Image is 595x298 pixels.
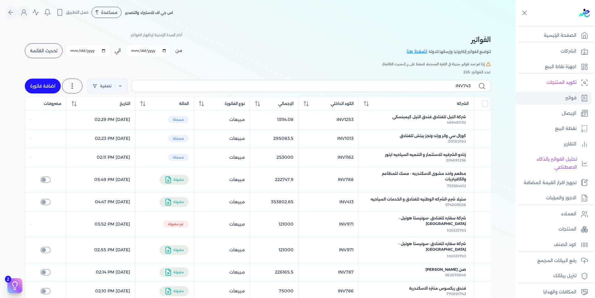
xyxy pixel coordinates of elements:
span: حمل التطبيق [66,10,89,15]
button: 2 [7,278,22,293]
a: الصفحة الرئيسية [516,29,591,42]
a: تحليل الفواتير بالذكاء الاصطناعي [516,153,591,174]
p: تنزيل بياناتك [553,272,576,280]
span: شركة سقاره للفنادق -سونيستا هوتيل - [GEOGRAPHIC_DATA] [366,215,466,227]
a: العملاء [516,208,591,221]
label: الي [115,47,121,54]
a: الإيصال [516,107,591,120]
a: كود الصنف [516,238,591,251]
span: 2 [5,276,11,283]
a: تصفية [87,79,128,93]
a: رفع البيانات المجمع [516,254,591,267]
p: نقطة البيع [555,125,576,133]
span: زنادو-الشرقيه للاستثمار و التنميه السياحيه ايتور [385,152,466,158]
span: التاريخ [120,101,130,106]
span: 204891256 [446,158,466,162]
div: عدد الفواتير: 226 [25,69,491,75]
p: تكويد المنتجات [547,79,576,87]
span: ستيلا شرم-الشركه الوطنيه للفنادق و الخدمات السياحيه [371,197,466,202]
p: فواتير [565,94,576,102]
a: اجهزة نقاط البيع [516,60,591,73]
p: المكافات والهدايا [543,288,576,296]
a: اضغط هنا [407,48,429,55]
p: الإيصال [562,110,576,118]
span: 100331793 [447,254,466,258]
span: الحالة [179,101,189,106]
p: الصفحة الرئيسية [544,32,576,40]
span: 770991742 [446,292,466,296]
p: الشركات [561,47,576,55]
span: 100331793 [447,228,466,233]
span: اس جي اف للاستيراد والتصدير [125,10,173,15]
span: الشركة [457,101,469,106]
span: شركة النيل للفنادق فندق النيل كيمبنسكى [392,114,466,120]
span: مصروفات [44,101,61,106]
span: فندق ريكسوس منتزه الاسكندرية [409,286,466,291]
span: 489481132 [447,120,466,125]
button: تحديث القائمة [25,43,63,58]
h2: الفواتير [407,34,491,45]
span: 574805028 [445,202,466,207]
span: 301312192 [448,139,466,144]
span: صن [PERSON_NAME] [425,267,466,272]
span: إذا لم تجد فواتير حديثة في الفترة المحددة، اضغط على زر (تحديث القائمة). [382,61,485,67]
span: 562870849 [445,273,466,277]
span: الكود الداخلي [331,101,354,106]
a: المنتجات [516,223,591,236]
a: فواتير [516,92,591,105]
span: الإجمالي [278,101,293,106]
input: بحث في الفواتير الحالية... [137,83,471,89]
a: نقطة البيع [516,122,591,135]
a: تكويد المنتجات [516,76,591,89]
p: الاجور والمرتبات [546,194,576,202]
a: تنزيل بياناتك [516,270,591,283]
a: اضافة فاتورة [25,79,61,93]
p: تجهيز اقرار القيمة المضافة [524,179,576,187]
p: أختر المدة الزمنية لإظهار الفواتير [131,31,182,39]
a: الشركات [516,45,591,58]
p: تحليل الفواتير بالذكاء الاصطناعي [519,155,577,171]
a: تجهيز اقرار القيمة المضافة [516,176,591,189]
label: من [175,47,182,54]
p: كود الصنف [554,241,576,249]
span: مطعم واحد مشوى الاسكندريه - مسك للمطاعم والكافيتريات [366,171,466,182]
p: التقارير [564,140,576,148]
img: logo [579,9,590,17]
span: نوع الفاتورة [225,101,245,106]
div: مساعدة [91,7,121,18]
a: الاجور والمرتبات [516,192,591,205]
p: لتوقيع الفواتير إلكترونيا وإرسالها للدولة [429,48,491,56]
a: التقارير [516,138,591,151]
span: شركة سقاره للفنادق -سونيستا هوتيل - [GEOGRAPHIC_DATA] [366,241,466,252]
span: كورال سي واتر ورلد-ونجز بيتش للفنادق [400,133,466,139]
p: رفع البيانات المجمع [537,257,576,265]
p: المنتجات [558,225,576,233]
p: اجهزة نقاط البيع [545,63,576,71]
span: مساعدة [101,10,117,15]
span: تحديث القائمة [30,49,57,53]
span: 753594412 [447,184,466,188]
button: حمل التطبيق [55,7,90,18]
p: العملاء [561,210,576,218]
